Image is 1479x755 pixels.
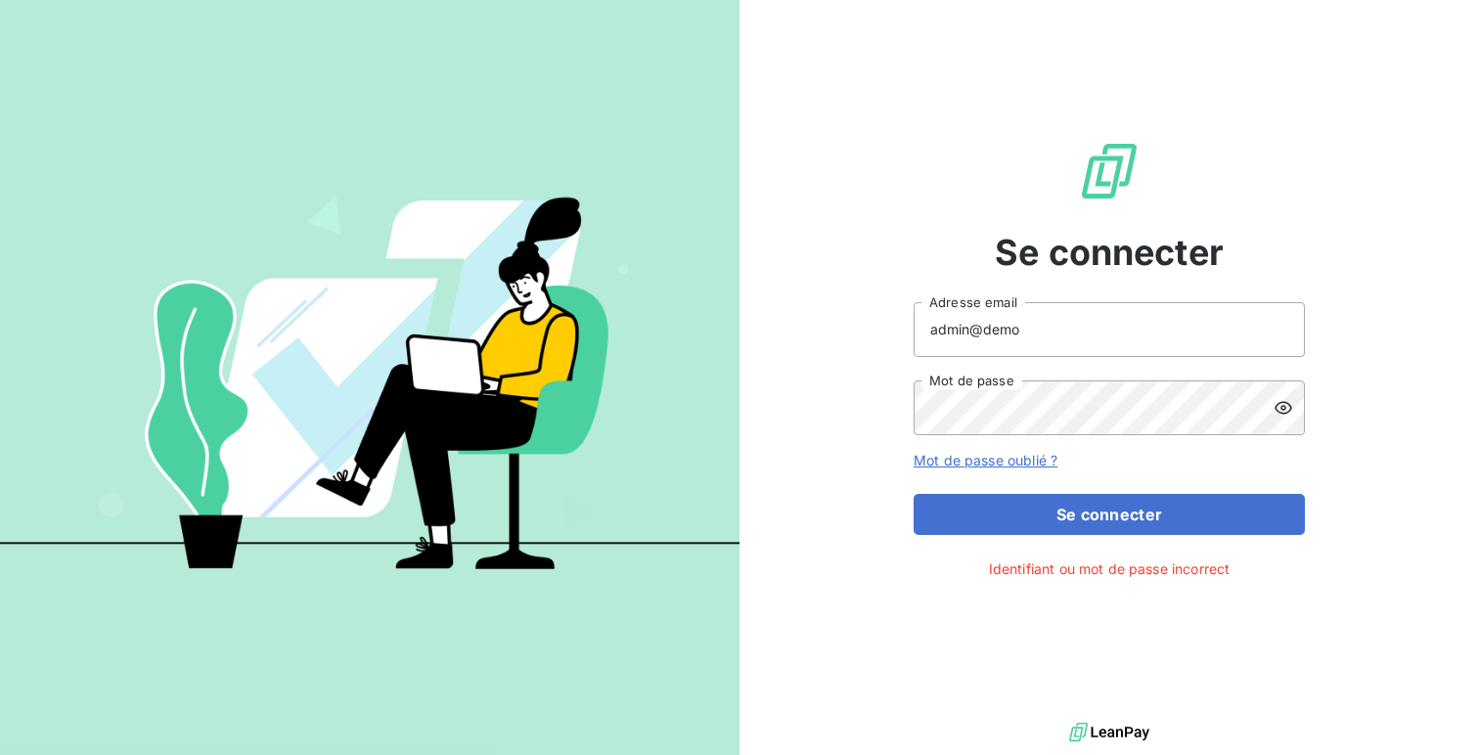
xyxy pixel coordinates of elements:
[914,494,1305,535] button: Se connecter
[995,226,1224,279] span: Se connecter
[914,452,1057,468] a: Mot de passe oublié ?
[1078,140,1141,202] img: Logo LeanPay
[914,302,1305,357] input: placeholder
[989,558,1231,579] span: Identifiant ou mot de passe incorrect
[1069,718,1149,747] img: logo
